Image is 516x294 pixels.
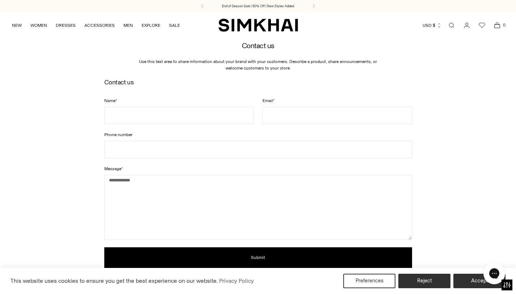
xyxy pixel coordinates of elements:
a: NEW [12,17,22,33]
button: Accept [453,274,505,288]
label: Phone number [104,131,412,138]
h2: Contact us [131,42,385,50]
iframe: Gorgias live chat messenger [480,260,509,287]
a: DRESSES [56,17,76,33]
a: Privacy Policy (opens in a new tab) [218,276,255,286]
a: ACCESSORIES [84,17,115,33]
span: 0 [501,22,507,28]
a: End of Season Sale | 50% Off | New Styles Added [222,4,294,9]
a: WOMEN [30,17,47,33]
a: Open search modal [444,18,459,33]
button: Preferences [343,274,395,288]
span: This website uses cookies to ensure you get the best experience on our website. [11,277,218,284]
label: Email [263,97,412,104]
button: Submit [104,247,412,268]
button: Reject [398,274,450,288]
a: MEN [123,17,133,33]
h2: Contact us [104,79,412,85]
label: Name [104,97,254,104]
a: Open cart modal [490,18,504,33]
a: SIMKHAI [218,18,298,32]
button: USD $ [423,17,442,33]
a: Go to the account page [460,18,474,33]
label: Message [104,165,412,172]
a: Wishlist [475,18,489,33]
a: EXPLORE [142,17,160,33]
p: Use this text area to share information about your brand with your customers. Describe a product,... [131,58,385,71]
a: SALE [169,17,180,33]
iframe: Sign Up via Text for Offers [6,266,73,288]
